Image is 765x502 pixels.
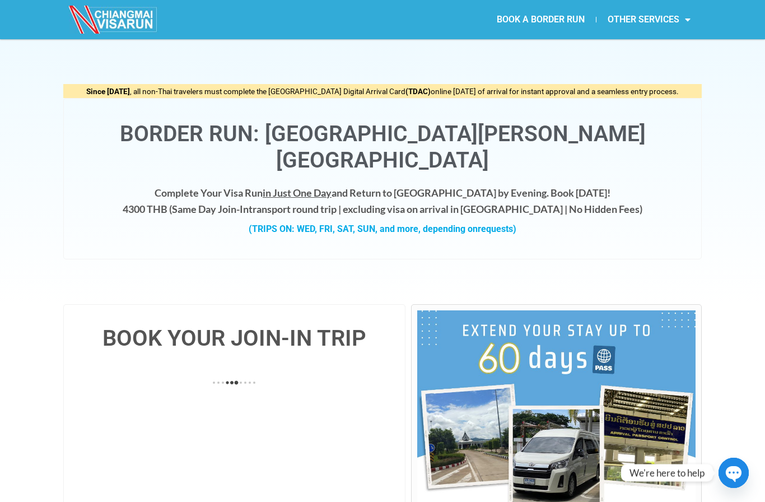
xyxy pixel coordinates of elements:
[596,7,702,32] a: OTHER SERVICES
[75,121,690,174] h1: Border Run: [GEOGRAPHIC_DATA][PERSON_NAME][GEOGRAPHIC_DATA]
[486,7,596,32] a: BOOK A BORDER RUN
[86,87,130,96] strong: Since [DATE]
[382,7,702,32] nav: Menu
[263,187,332,199] span: in Just One Day
[75,327,394,350] h4: BOOK YOUR JOIN-IN TRIP
[478,224,516,234] span: requests)
[86,87,679,96] span: , all non-Thai travelers must complete the [GEOGRAPHIC_DATA] Digital Arrival Card online [DATE] o...
[172,203,249,215] strong: Same Day Join-In
[405,87,431,96] strong: (TDAC)
[249,224,516,234] strong: (TRIPS ON: WED, FRI, SAT, SUN, and more, depending on
[75,185,690,217] h4: Complete Your Visa Run and Return to [GEOGRAPHIC_DATA] by Evening. Book [DATE]! 4300 THB ( transp...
